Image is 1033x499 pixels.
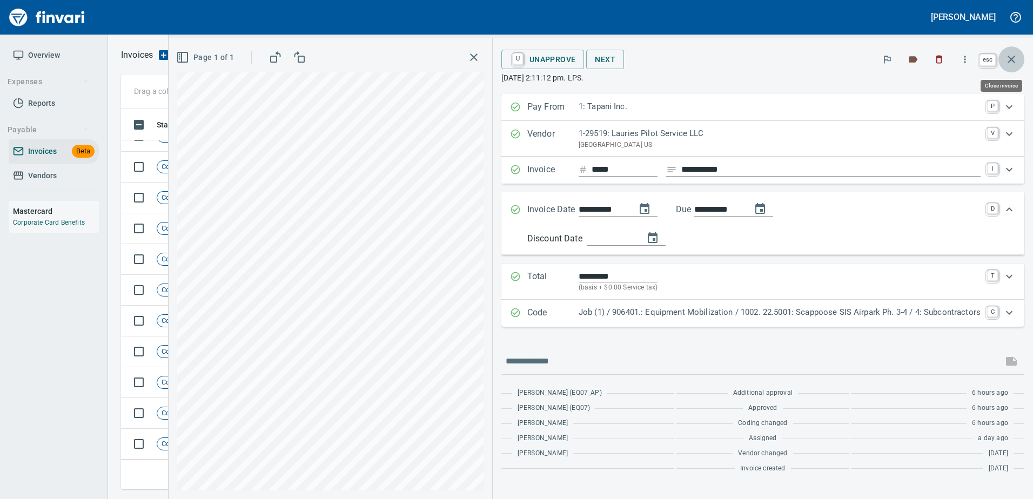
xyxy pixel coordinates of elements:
div: Expand [501,264,1024,300]
span: Page 1 of 1 [178,51,234,64]
span: [DATE] [989,448,1008,459]
span: Complete [157,316,196,326]
nav: breadcrumb [121,49,153,62]
button: Discard [927,48,951,71]
p: Pay From [527,100,579,114]
span: Complete [157,193,196,203]
span: Reports [28,97,55,110]
p: Invoices [121,49,153,62]
span: Assigned [749,433,776,444]
p: Invoice [527,163,579,177]
div: Expand [501,157,1024,184]
div: Expand [501,121,1024,157]
p: Due [676,203,727,216]
p: Drag a column heading here to group the table [134,86,292,97]
p: (basis + $0.00 Service tax) [579,282,981,293]
span: Invoices [28,145,57,158]
span: Payable [8,123,89,137]
a: I [987,163,998,174]
p: Vendor [527,127,579,150]
button: change discount date [640,225,666,251]
span: [PERSON_NAME] (EQ07_AP) [518,388,602,399]
button: change due date [747,196,773,222]
button: Expenses [3,72,93,92]
span: Complete [157,285,196,295]
span: Vendors [28,169,57,183]
a: C [987,306,998,317]
span: Unapprove [510,50,576,69]
span: 6 hours ago [972,388,1008,399]
span: Complete [157,377,196,388]
span: Approved [748,403,777,414]
div: Expand [501,228,1024,255]
a: Vendors [9,164,99,188]
h5: [PERSON_NAME] [931,11,996,23]
svg: Invoice description [666,164,677,175]
div: Expand [501,94,1024,121]
a: Corporate Card Benefits [13,219,85,226]
span: Complete [157,254,196,265]
span: Additional approval [733,388,793,399]
span: [PERSON_NAME] [518,433,568,444]
a: V [987,127,998,138]
p: [GEOGRAPHIC_DATA] US [579,140,981,151]
button: More [953,48,977,71]
p: Total [527,270,579,293]
span: Invoice created [740,463,786,474]
button: Next [586,50,624,70]
span: Next [595,53,615,66]
a: P [987,100,998,111]
p: 1: Tapani Inc. [579,100,981,113]
button: Payable [3,120,93,140]
span: Expenses [8,75,89,89]
img: Finvari [6,4,88,30]
span: Complete [157,224,196,234]
a: esc [980,54,996,66]
span: 6 hours ago [972,403,1008,414]
span: Complete [157,439,196,449]
span: Beta [72,145,95,158]
button: UUnapprove [501,50,585,69]
span: Coding changed [738,418,787,429]
p: Invoice Date [527,203,579,217]
div: Expand [501,192,1024,228]
a: D [987,203,998,214]
span: [DATE] [989,463,1008,474]
span: Status [157,118,179,131]
button: [PERSON_NAME] [928,9,998,25]
div: Expand [501,300,1024,327]
a: U [513,53,523,65]
button: Labels [901,48,925,71]
p: [DATE] 2:11:12 pm. LPS. [501,72,1024,83]
button: change date [632,196,658,222]
h6: Mastercard [13,205,99,217]
span: Status [157,118,193,131]
span: Complete [157,347,196,357]
a: Reports [9,91,99,116]
p: 1-29519: Lauries Pilot Service LLC [579,127,981,140]
button: Upload an Invoice [153,49,175,62]
span: This records your message into the invoice and notifies anyone mentioned [998,348,1024,374]
span: [PERSON_NAME] [518,448,568,459]
p: Job (1) / 906401.: Equipment Mobilization / 1002. 22.5001: Scappoose SIS Airpark Ph. 3-4 / 4: Sub... [579,306,981,319]
button: Page 1 of 1 [174,48,238,68]
span: Complete [157,162,196,172]
p: Code [527,306,579,320]
p: Discount Date [527,232,582,245]
a: T [987,270,998,281]
span: Overview [28,49,60,62]
span: Complete [157,408,196,419]
span: [PERSON_NAME] (EQ07) [518,403,590,414]
span: Vendor changed [738,448,787,459]
a: Overview [9,43,99,68]
span: [PERSON_NAME] [518,418,568,429]
svg: Invoice number [579,163,587,176]
span: a day ago [978,433,1008,444]
a: InvoicesBeta [9,139,99,164]
span: 6 hours ago [972,418,1008,429]
button: Flag [875,48,899,71]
